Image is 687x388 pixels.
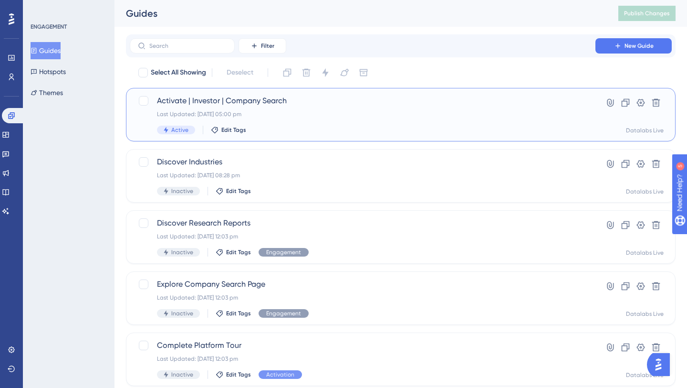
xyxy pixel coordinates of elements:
[157,340,568,351] span: Complete Platform Tour
[157,156,568,168] span: Discover Industries
[171,248,193,256] span: Inactive
[226,248,251,256] span: Edit Tags
[22,2,60,14] span: Need Help?
[31,23,67,31] div: ENGAGEMENT
[626,310,664,318] div: Datalabs Live
[261,42,274,50] span: Filter
[647,350,676,379] iframe: UserGuiding AI Assistant Launcher
[626,188,664,195] div: Datalabs Live
[618,6,676,21] button: Publish Changes
[31,63,66,80] button: Hotspots
[171,371,193,378] span: Inactive
[157,233,568,240] div: Last Updated: [DATE] 12:03 pm
[31,84,63,101] button: Themes
[31,42,61,59] button: Guides
[157,110,568,118] div: Last Updated: [DATE] 05:00 pm
[126,7,594,20] div: Guides
[226,310,251,317] span: Edit Tags
[626,127,664,134] div: Datalabs Live
[157,217,568,229] span: Discover Research Reports
[266,248,301,256] span: Engagement
[211,126,246,134] button: Edit Tags
[216,371,251,378] button: Edit Tags
[216,248,251,256] button: Edit Tags
[626,371,664,379] div: Datalabs Live
[216,310,251,317] button: Edit Tags
[157,95,568,107] span: Activate | Investor | Company Search
[66,5,69,12] div: 5
[226,187,251,195] span: Edit Tags
[266,310,301,317] span: Engagement
[595,38,672,54] button: New Guide
[151,67,206,78] span: Select All Showing
[266,371,294,378] span: Activation
[625,42,654,50] span: New Guide
[218,64,262,81] button: Deselect
[157,294,568,302] div: Last Updated: [DATE] 12:03 pm
[216,187,251,195] button: Edit Tags
[239,38,286,54] button: Filter
[226,371,251,378] span: Edit Tags
[171,126,188,134] span: Active
[171,310,193,317] span: Inactive
[227,67,253,78] span: Deselect
[171,187,193,195] span: Inactive
[624,10,670,17] span: Publish Changes
[626,249,664,257] div: Datalabs Live
[149,43,227,49] input: Search
[157,355,568,363] div: Last Updated: [DATE] 12:03 pm
[221,126,246,134] span: Edit Tags
[157,172,568,179] div: Last Updated: [DATE] 08:28 pm
[157,279,568,290] span: Explore Company Search Page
